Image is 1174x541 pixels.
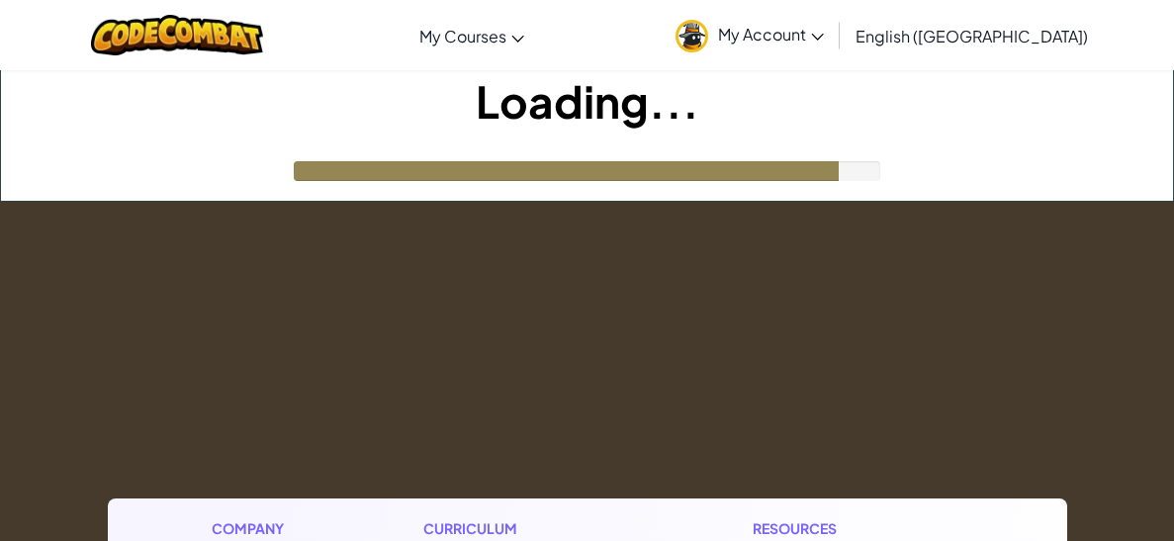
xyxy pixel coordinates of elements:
span: English ([GEOGRAPHIC_DATA]) [856,26,1088,46]
span: My Account [718,24,824,45]
img: CodeCombat logo [91,15,264,55]
h1: Loading... [1,70,1173,132]
a: My Account [666,4,834,66]
a: My Courses [409,9,534,62]
img: avatar [676,20,708,52]
h1: Resources [753,518,963,539]
span: My Courses [419,26,506,46]
a: English ([GEOGRAPHIC_DATA]) [846,9,1098,62]
h1: Curriculum [423,518,634,539]
h1: Company [212,518,304,539]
